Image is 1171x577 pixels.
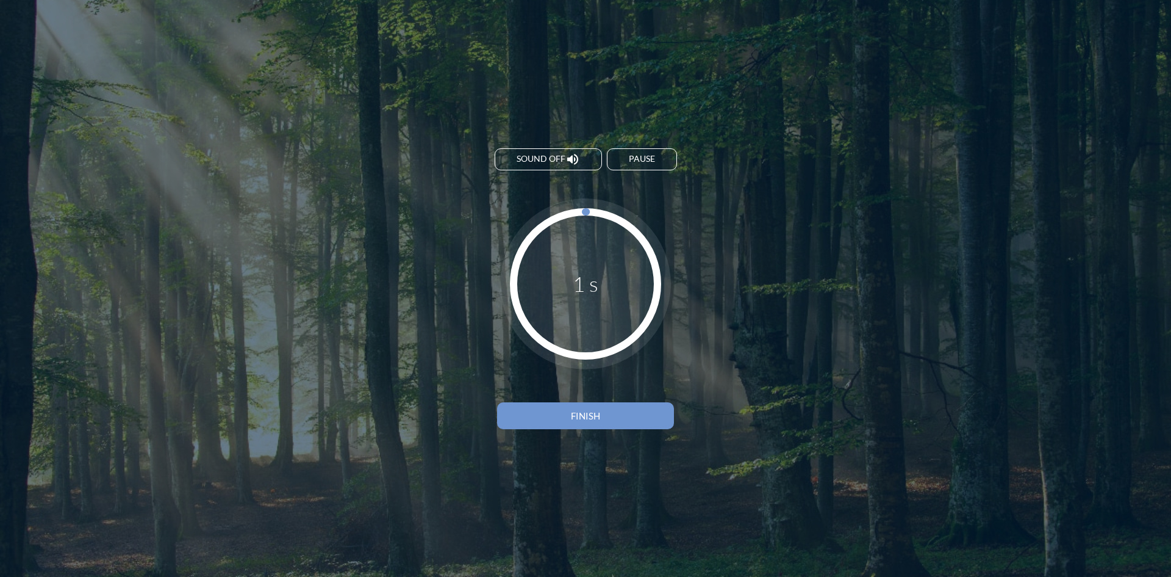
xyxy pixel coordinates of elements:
[518,410,653,421] div: Finish
[565,152,580,167] i: volume_up
[629,154,655,164] div: Pause
[607,148,677,170] button: Pause
[497,402,674,429] button: Finish
[573,271,598,296] div: 1 s
[495,148,602,170] button: Sound off
[517,154,565,164] span: Sound off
